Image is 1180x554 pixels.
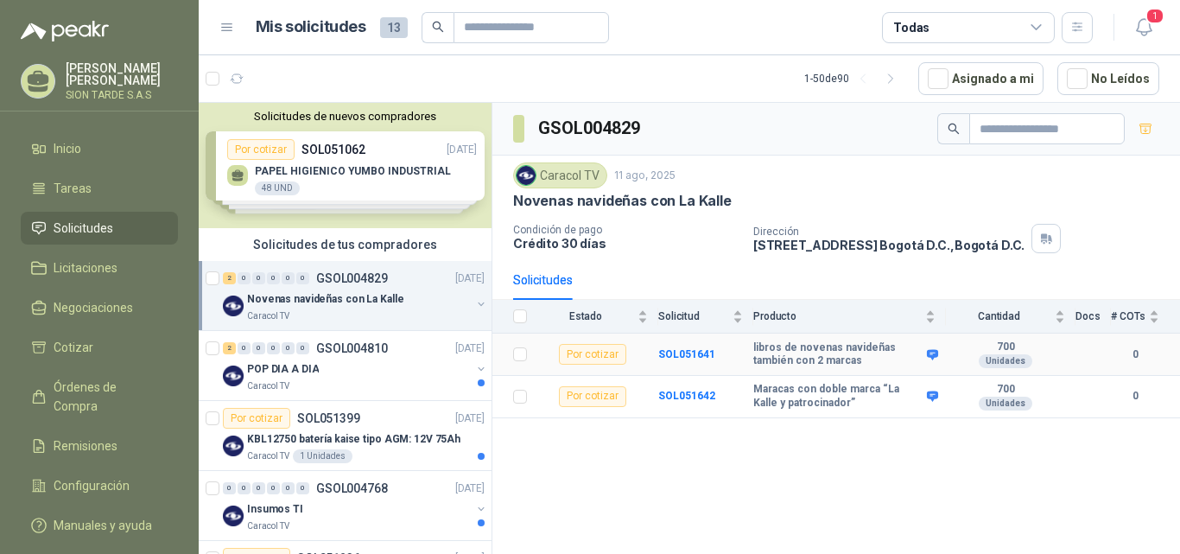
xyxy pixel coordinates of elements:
[66,90,178,100] p: SION TARDE S.A.S
[753,310,922,322] span: Producto
[238,482,251,494] div: 0
[247,431,460,448] p: KBL12750 batería kaise tipo AGM: 12V 75Ah
[455,271,485,287] p: [DATE]
[455,481,485,497] p: [DATE]
[21,371,178,423] a: Órdenes de Compra
[296,482,309,494] div: 0
[1075,300,1111,334] th: Docs
[658,390,715,402] a: SOL051642
[658,348,715,360] a: SOL051641
[199,103,492,228] div: Solicitudes de nuevos compradoresPor cotizarSOL051062[DATE] PAPEL HIGIENICO YUMBO INDUSTRIAL48 UN...
[54,139,81,158] span: Inicio
[1057,62,1159,95] button: No Leídos
[893,18,929,37] div: Todas
[252,272,265,284] div: 0
[223,506,244,526] img: Company Logo
[316,272,388,284] p: GSOL004829
[753,300,946,334] th: Producto
[223,272,236,284] div: 2
[223,342,236,354] div: 2
[537,300,658,334] th: Estado
[223,408,290,429] div: Por cotizar
[918,62,1044,95] button: Asignado a mi
[517,166,536,185] img: Company Logo
[199,401,492,471] a: Por cotizarSOL051399[DATE] Company LogoKBL12750 batería kaise tipo AGM: 12V 75AhCaracol TV1 Unidades
[455,341,485,357] p: [DATE]
[256,15,366,40] h1: Mis solicitudes
[513,224,739,236] p: Condición de pago
[21,430,178,462] a: Remisiones
[753,383,923,410] b: Maracas con doble marca “La Kalle y patrocinador”
[223,338,488,393] a: 2 0 0 0 0 0 GSOL004810[DATE] Company LogoPOP DIA A DIACaracol TV
[21,469,178,502] a: Configuración
[223,478,488,533] a: 0 0 0 0 0 0 GSOL004768[DATE] Company LogoInsumos TICaracol TV
[282,482,295,494] div: 0
[282,272,295,284] div: 0
[296,342,309,354] div: 0
[316,342,388,354] p: GSOL004810
[54,298,133,317] span: Negociaciones
[54,516,152,535] span: Manuales y ayuda
[296,272,309,284] div: 0
[223,366,244,386] img: Company Logo
[1111,310,1145,322] span: # COTs
[946,341,1065,354] b: 700
[247,309,289,323] p: Caracol TV
[223,482,236,494] div: 0
[1128,12,1159,43] button: 1
[804,65,904,92] div: 1 - 50 de 90
[223,296,244,316] img: Company Logo
[1111,388,1159,404] b: 0
[252,482,265,494] div: 0
[54,179,92,198] span: Tareas
[199,228,492,261] div: Solicitudes de tus compradores
[513,192,732,210] p: Novenas navideñas con La Kalle
[1145,8,1164,24] span: 1
[559,344,626,365] div: Por cotizar
[267,482,280,494] div: 0
[658,310,729,322] span: Solicitud
[247,519,289,533] p: Caracol TV
[21,21,109,41] img: Logo peakr
[293,449,352,463] div: 1 Unidades
[946,310,1051,322] span: Cantidad
[513,162,607,188] div: Caracol TV
[316,482,388,494] p: GSOL004768
[247,501,303,518] p: Insumos TI
[538,115,643,142] h3: GSOL004829
[21,291,178,324] a: Negociaciones
[21,509,178,542] a: Manuales y ayuda
[238,342,251,354] div: 0
[21,331,178,364] a: Cotizar
[297,412,360,424] p: SOL051399
[247,361,319,378] p: POP DIA A DIA
[223,436,244,456] img: Company Logo
[54,219,113,238] span: Solicitudes
[21,252,178,284] a: Licitaciones
[1111,347,1159,363] b: 0
[946,383,1065,397] b: 700
[282,342,295,354] div: 0
[1111,300,1180,334] th: # COTs
[247,449,289,463] p: Caracol TV
[21,212,178,245] a: Solicitudes
[21,172,178,205] a: Tareas
[54,258,117,277] span: Licitaciones
[559,386,626,407] div: Por cotizar
[380,17,408,38] span: 13
[54,476,130,495] span: Configuración
[21,132,178,165] a: Inicio
[267,272,280,284] div: 0
[537,310,634,322] span: Estado
[979,397,1032,411] div: Unidades
[513,271,573,290] div: Solicitudes
[252,342,265,354] div: 0
[267,342,280,354] div: 0
[223,268,488,323] a: 2 0 0 0 0 0 GSOL004829[DATE] Company LogoNovenas navideñas con La KalleCaracol TV
[614,168,676,184] p: 11 ago, 2025
[948,123,960,135] span: search
[247,291,403,308] p: Novenas navideñas con La Kalle
[432,21,444,33] span: search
